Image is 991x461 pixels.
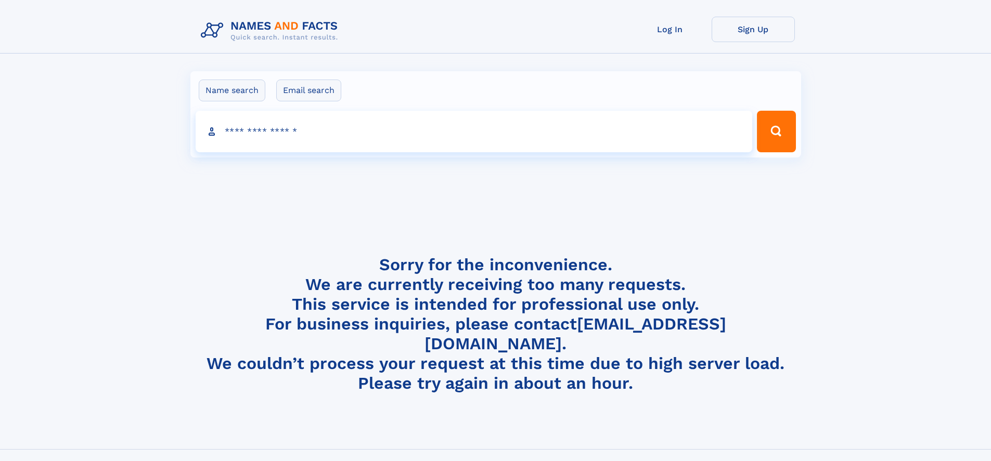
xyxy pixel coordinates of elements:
[628,17,712,42] a: Log In
[276,80,341,101] label: Email search
[712,17,795,42] a: Sign Up
[199,80,265,101] label: Name search
[196,111,753,152] input: search input
[197,17,346,45] img: Logo Names and Facts
[757,111,795,152] button: Search Button
[197,255,795,393] h4: Sorry for the inconvenience. We are currently receiving too many requests. This service is intend...
[424,314,726,353] a: [EMAIL_ADDRESS][DOMAIN_NAME]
